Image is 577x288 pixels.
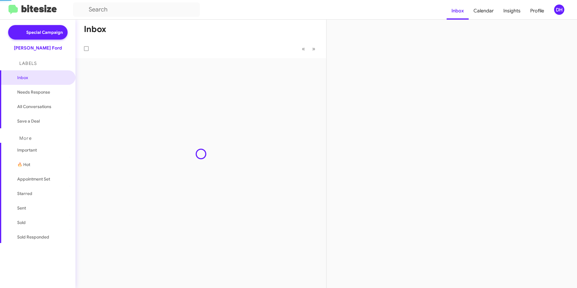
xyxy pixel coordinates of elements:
span: Starred [17,190,32,197]
a: Inbox [447,2,469,20]
span: More [19,136,32,141]
span: Sent [17,205,26,211]
span: 🔥 Hot [17,162,30,168]
button: Next [308,43,319,55]
input: Search [73,2,200,17]
h1: Inbox [84,24,106,34]
span: Save a Deal [17,118,40,124]
a: Insights [499,2,525,20]
nav: Page navigation example [298,43,319,55]
a: Calendar [469,2,499,20]
button: DH [549,5,570,15]
span: Appointment Set [17,176,50,182]
span: Important [17,147,69,153]
span: Labels [19,61,37,66]
span: » [312,45,315,53]
span: Needs Response [17,89,69,95]
div: [PERSON_NAME] Ford [14,45,62,51]
span: All Conversations [17,104,51,110]
a: Profile [525,2,549,20]
span: Special Campaign [26,29,63,35]
a: Special Campaign [8,25,68,40]
div: DH [554,5,564,15]
span: Sold [17,219,26,226]
button: Previous [298,43,309,55]
span: Sold Responded [17,234,49,240]
span: Inbox [17,75,69,81]
span: « [302,45,305,53]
